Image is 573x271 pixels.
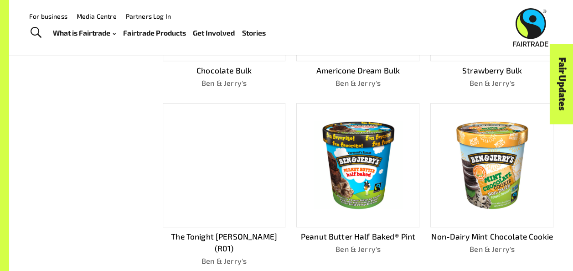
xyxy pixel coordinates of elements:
[296,230,419,242] p: Peanut Butter Half Baked® Pint
[430,78,553,89] p: Ben & Jerry's
[77,12,117,20] a: Media Centre
[163,64,286,76] p: Chocolate Bulk
[163,230,286,254] p: The Tonight [PERSON_NAME] (R01)
[242,26,266,39] a: Stories
[25,21,47,44] a: Toggle Search
[126,12,171,20] a: Partners Log In
[430,244,553,255] p: Ben & Jerry's
[296,103,419,266] a: Peanut Butter Half Baked® PintBen & Jerry's
[296,244,419,255] p: Ben & Jerry's
[53,26,116,39] a: What is Fairtrade
[430,230,553,242] p: Non-Dairy Mint Chocolate Cookie
[430,64,553,76] p: Strawberry Bulk
[123,26,186,39] a: Fairtrade Products
[29,12,67,20] a: For business
[296,64,419,76] p: Americone Dream Bulk
[193,26,235,39] a: Get Involved
[513,8,548,47] img: Fairtrade Australia New Zealand logo
[163,103,286,266] a: The Tonight [PERSON_NAME] (R01)Ben & Jerry's
[163,78,286,89] p: Ben & Jerry's
[163,255,286,266] p: Ben & Jerry's
[296,78,419,89] p: Ben & Jerry's
[430,103,553,266] a: Non-Dairy Mint Chocolate CookieBen & Jerry's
